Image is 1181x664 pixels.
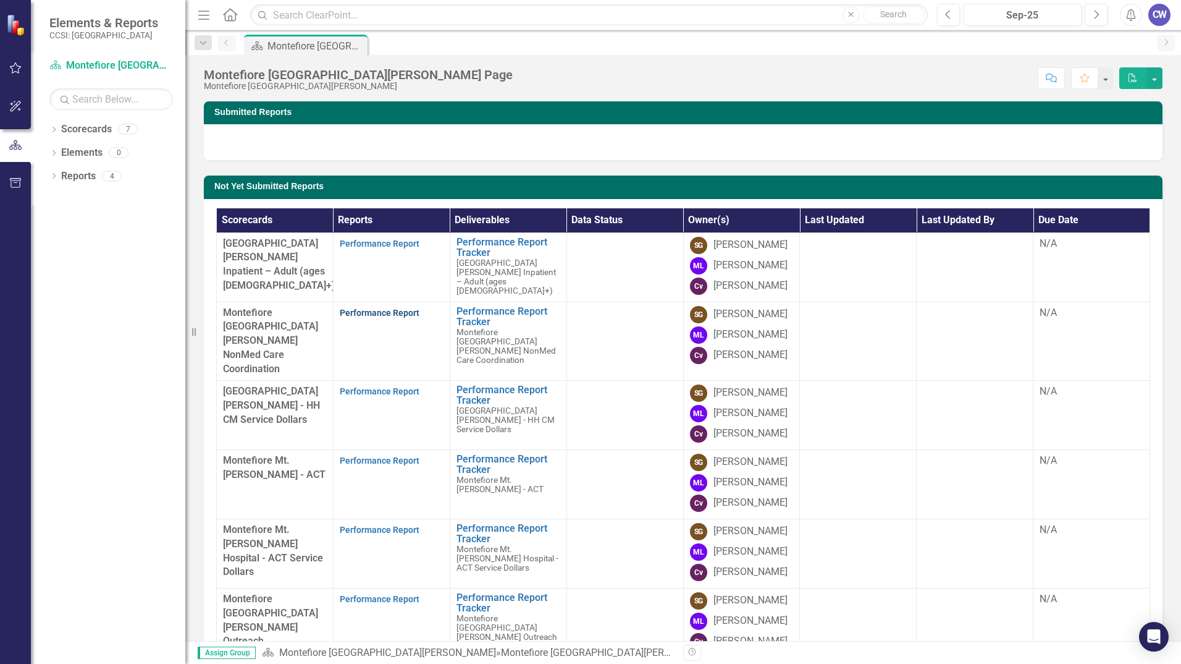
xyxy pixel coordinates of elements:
a: Performance Report Tracker [456,523,560,545]
div: [PERSON_NAME] [713,406,788,420]
div: [PERSON_NAME] [713,279,788,293]
span: Montefiore [GEOGRAPHIC_DATA][PERSON_NAME] Outreach [223,593,318,647]
span: Search [880,9,907,19]
span: Montefiore [GEOGRAPHIC_DATA][PERSON_NAME] Outreach [456,613,557,642]
td: Double-Click to Edit Right Click for Context Menu [450,519,566,588]
div: [PERSON_NAME] [713,594,788,608]
span: [GEOGRAPHIC_DATA][PERSON_NAME] - HH CM Service Dollars [223,385,320,425]
div: Cv [690,495,707,512]
div: [PERSON_NAME] [713,565,788,579]
div: 0 [109,148,128,158]
span: Assign Group [198,647,256,659]
div: ML [690,613,707,630]
h3: Submitted Reports [214,108,1156,117]
div: Open Intercom Messenger [1139,622,1169,652]
div: N/A [1040,523,1143,537]
td: Double-Click to Edit [566,588,683,657]
button: Sep-25 [964,4,1082,26]
td: Double-Click to Edit Right Click for Context Menu [450,232,566,302]
div: ML [690,474,707,492]
span: [GEOGRAPHIC_DATA][PERSON_NAME] Inpatient – Adult (ages [DEMOGRAPHIC_DATA]+) [223,237,335,292]
span: [GEOGRAPHIC_DATA][PERSON_NAME] - HH CM Service Dollars [456,406,555,434]
small: CCSI: [GEOGRAPHIC_DATA] [49,30,158,40]
a: Performance Report Tracker [456,385,560,406]
span: Montefiore [GEOGRAPHIC_DATA][PERSON_NAME] NonMed Care Coordination [223,307,318,375]
div: Cv [690,278,707,295]
span: Montefiore Mt. [PERSON_NAME] Hospital - ACT Service Dollars [223,524,323,578]
div: N/A [1040,306,1143,320]
a: Performance Report [340,594,419,604]
div: ML [690,405,707,422]
div: [PERSON_NAME] [713,348,788,362]
div: ML [690,257,707,275]
div: ML [690,543,707,561]
div: N/A [1040,454,1143,468]
div: SG [690,306,707,323]
div: [PERSON_NAME] [713,496,788,510]
div: Montefiore [GEOGRAPHIC_DATA][PERSON_NAME] Page [501,647,742,658]
div: [PERSON_NAME] [713,614,788,628]
a: Performance Report Tracker [456,306,560,328]
div: Montefiore [GEOGRAPHIC_DATA][PERSON_NAME] [204,82,513,91]
div: Cv [690,633,707,650]
div: SG [690,592,707,610]
td: Double-Click to Edit Right Click for Context Menu [450,588,566,657]
div: N/A [1040,385,1143,399]
div: » [262,646,674,660]
div: SG [690,454,707,471]
div: [PERSON_NAME] [713,545,788,559]
a: Performance Report Tracker [456,237,560,258]
a: Reports [61,169,96,184]
td: Double-Click to Edit Right Click for Context Menu [450,449,566,519]
span: Montefiore Mt. [PERSON_NAME] Hospital - ACT Service Dollars [456,544,558,572]
img: ClearPoint Strategy [6,14,28,36]
div: Montefiore [GEOGRAPHIC_DATA][PERSON_NAME] Page [267,38,364,54]
a: Performance Report [340,456,419,466]
td: Double-Click to Edit Right Click for Context Menu [450,380,566,449]
td: Double-Click to Edit [566,302,683,380]
a: Performance Report Tracker [456,592,560,614]
input: Search Below... [49,88,173,110]
td: Double-Click to Edit [566,380,683,449]
div: Cv [690,564,707,581]
div: 7 [118,124,138,135]
button: CW [1148,4,1170,26]
td: Double-Click to Edit [566,232,683,302]
div: ML [690,326,707,344]
div: [PERSON_NAME] [713,238,788,252]
span: Montefiore [GEOGRAPHIC_DATA][PERSON_NAME] NonMed Care Coordination [456,327,556,365]
div: Cv [690,347,707,364]
span: [GEOGRAPHIC_DATA][PERSON_NAME] Inpatient – Adult (ages [DEMOGRAPHIC_DATA]+) [456,258,556,296]
a: Elements [61,146,103,160]
a: Montefiore [GEOGRAPHIC_DATA][PERSON_NAME] [49,59,173,73]
a: Scorecards [61,122,112,137]
div: [PERSON_NAME] [713,634,788,649]
a: Performance Report [340,386,419,396]
button: Search [863,6,925,23]
div: [PERSON_NAME] [713,307,788,321]
div: SG [690,385,707,402]
div: SG [690,523,707,540]
span: Montefiore Mt. [PERSON_NAME] - ACT [456,475,544,494]
div: Sep-25 [968,8,1077,23]
span: Elements & Reports [49,15,158,30]
input: Search ClearPoint... [250,4,928,26]
a: Performance Report Tracker [456,454,560,475]
div: [PERSON_NAME] [713,524,788,538]
div: [PERSON_NAME] [713,475,788,490]
a: Performance Report [340,525,419,535]
div: Cv [690,425,707,443]
div: [PERSON_NAME] [713,386,788,400]
a: Performance Report [340,239,419,249]
td: Double-Click to Edit Right Click for Context Menu [450,302,566,380]
div: [PERSON_NAME] [713,455,788,469]
div: 4 [102,171,122,181]
div: [PERSON_NAME] [713,258,788,273]
h3: Not Yet Submitted Reports [214,182,1156,191]
td: Double-Click to Edit [566,519,683,588]
div: SG [690,237,707,254]
div: Montefiore [GEOGRAPHIC_DATA][PERSON_NAME] Page [204,68,513,82]
div: N/A [1040,237,1143,251]
div: [PERSON_NAME] [713,427,788,441]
